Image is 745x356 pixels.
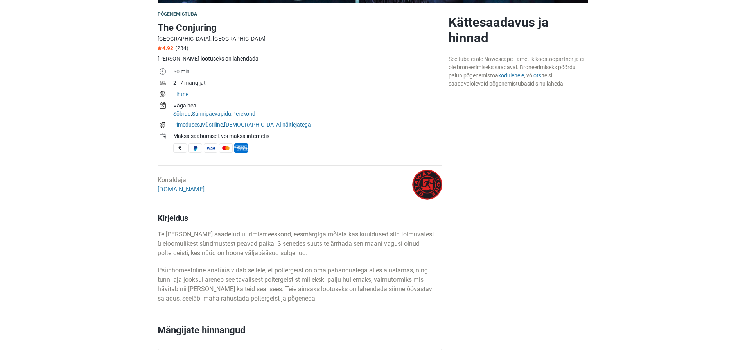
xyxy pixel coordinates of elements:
[173,102,442,110] div: Väga hea:
[158,266,442,303] p: Psühhomeetriline analüüs viitab sellele, et poltergeist on oma pahandustega alles alustamas, ning...
[158,323,442,349] h2: Mängijate hinnangud
[158,35,442,43] div: [GEOGRAPHIC_DATA], [GEOGRAPHIC_DATA]
[173,111,191,117] a: Sõbrad
[188,143,202,153] span: PayPal
[224,122,311,128] a: [DEMOGRAPHIC_DATA] näitlejatega
[498,72,524,79] a: kodulehele
[158,213,442,223] h4: Kirjeldus
[201,122,223,128] a: Müstiline
[173,78,442,89] td: 2 - 7 mängijat
[232,111,255,117] a: Perekond
[533,72,542,79] a: otsi
[158,21,442,35] h1: The Conjuring
[158,45,173,51] span: 4.92
[158,55,442,63] div: [PERSON_NAME] lootuseks on lahendada
[192,111,231,117] a: Sünnipäevapidu
[412,170,442,200] img: 45fbc6d3e05ebd93l.png
[219,143,233,153] span: MasterCard
[173,143,187,153] span: Sularaha
[173,67,442,78] td: 60 min
[158,46,162,50] img: Star
[204,143,217,153] span: Visa
[158,175,205,194] div: Korraldaja
[175,45,188,51] span: (234)
[449,55,588,88] div: See tuba ei ole Nowescape-i ametlik koostööpartner ja ei ole broneerimiseks saadaval. Broneerimis...
[158,230,442,258] p: Te [PERSON_NAME] saadetud uurimismeeskond, eesmärgiga mõista kas kuuldused siin toimuvatest ülelo...
[234,143,248,153] span: American Express
[173,91,188,97] a: Lihtne
[449,14,588,46] h2: Kättesaadavus ja hinnad
[158,186,205,193] a: [DOMAIN_NAME]
[158,11,197,17] span: Põgenemistuba
[173,101,442,120] td: , ,
[173,132,442,140] div: Maksa saabumisel, või maksa internetis
[173,122,200,128] a: Pimeduses
[173,120,442,131] td: , ,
